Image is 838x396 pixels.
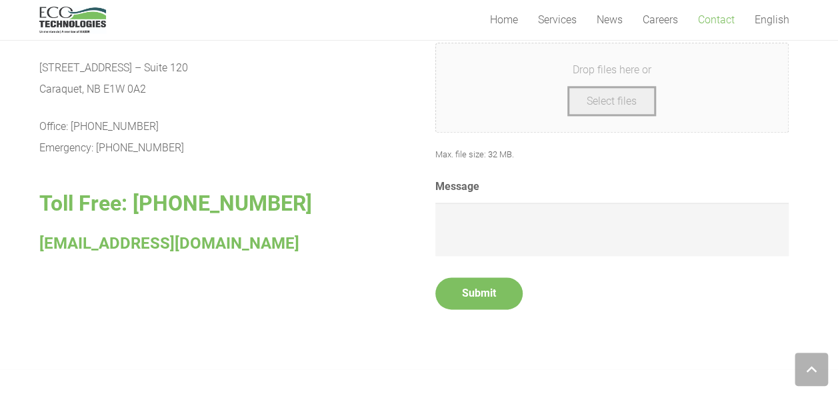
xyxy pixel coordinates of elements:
span: Services [538,13,577,26]
a: logo_EcoTech_ASDR_RGB [39,7,106,33]
span: Careers [643,13,678,26]
p: [STREET_ADDRESS] – Suite 120 Caraquet, NB E1W 0A2 [39,57,403,100]
span: Contact [698,13,735,26]
span: Max. file size: 32 MB. [435,139,525,159]
span: English [755,13,789,26]
a: Back to top [795,353,828,386]
span: Toll Free: [PHONE_NUMBER] [39,191,312,216]
label: Message [435,180,479,194]
p: Office: [PHONE_NUMBER] Emergency: [PHONE_NUMBER] [39,116,403,159]
input: Submit [435,277,523,309]
button: select files, file(s) [567,86,656,116]
span: Drop files here or [452,59,772,81]
span: [EMAIL_ADDRESS][DOMAIN_NAME] [39,234,299,253]
span: News [597,13,623,26]
span: Home [490,13,518,26]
